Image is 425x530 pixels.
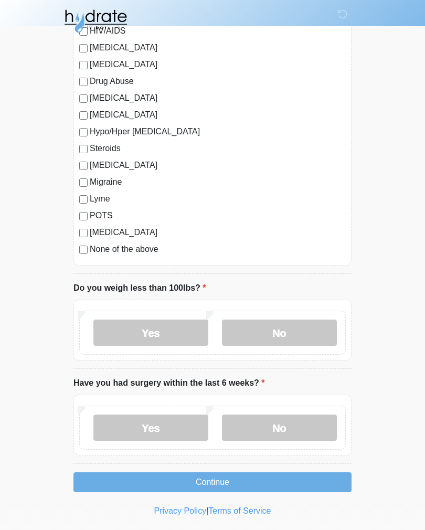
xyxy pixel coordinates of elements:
[90,243,346,256] label: None of the above
[90,226,346,239] label: [MEDICAL_DATA]
[208,506,271,515] a: Terms of Service
[90,58,346,71] label: [MEDICAL_DATA]
[222,320,337,346] label: No
[90,209,346,222] label: POTS
[79,128,88,136] input: Hypo/Hper [MEDICAL_DATA]
[79,178,88,187] input: Migraine
[93,320,208,346] label: Yes
[154,506,207,515] a: Privacy Policy
[90,142,346,155] label: Steroids
[90,193,346,205] label: Lyme
[79,246,88,254] input: None of the above
[79,212,88,220] input: POTS
[73,472,352,492] button: Continue
[90,176,346,188] label: Migraine
[90,41,346,54] label: [MEDICAL_DATA]
[93,415,208,441] label: Yes
[79,78,88,86] input: Drug Abuse
[79,111,88,120] input: [MEDICAL_DATA]
[79,44,88,52] input: [MEDICAL_DATA]
[79,162,88,170] input: [MEDICAL_DATA]
[90,159,346,172] label: [MEDICAL_DATA]
[79,94,88,103] input: [MEDICAL_DATA]
[79,61,88,69] input: [MEDICAL_DATA]
[90,109,346,121] label: [MEDICAL_DATA]
[90,92,346,104] label: [MEDICAL_DATA]
[63,8,128,34] img: Hydrate IV Bar - Fort Collins Logo
[79,145,88,153] input: Steroids
[90,75,346,88] label: Drug Abuse
[206,506,208,515] a: |
[79,229,88,237] input: [MEDICAL_DATA]
[90,125,346,138] label: Hypo/Hper [MEDICAL_DATA]
[222,415,337,441] label: No
[79,195,88,204] input: Lyme
[73,377,265,389] label: Have you had surgery within the last 6 weeks?
[73,282,206,294] label: Do you weigh less than 100lbs?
